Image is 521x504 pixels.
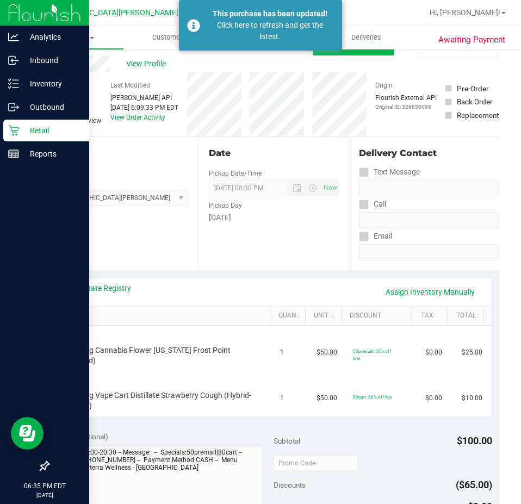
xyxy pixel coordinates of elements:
div: Pre-Order [457,83,489,94]
span: Hi, [PERSON_NAME]! [430,8,500,17]
a: Tax [421,312,444,320]
p: 06:35 PM EDT [5,481,84,491]
span: 1 [280,347,284,358]
input: Format: (999) 999-9999 [359,180,499,196]
inline-svg: Inbound [8,55,19,66]
span: Discounts [274,475,306,495]
a: Total [456,312,479,320]
span: ($65.00) [456,479,492,490]
a: Customers [123,26,221,49]
p: Outbound [19,101,84,114]
p: Reports [19,147,84,160]
span: $100.00 [457,435,492,446]
label: Pickup Day [209,201,242,210]
inline-svg: Analytics [8,32,19,42]
span: Deliveries [337,33,396,42]
span: 50premall: 50% off line [353,349,391,361]
a: View State Registry [66,283,131,294]
p: Retail [19,124,84,137]
a: Unit Price [314,312,337,320]
input: Format: (999) 999-9999 [359,212,499,228]
label: Last Modified [110,80,150,90]
div: [PERSON_NAME] API [110,93,178,103]
p: [DATE] [5,491,84,499]
span: 1 [280,393,284,403]
span: Customers [124,33,220,42]
input: Promo Code [274,455,358,471]
span: Subtotal [274,437,300,445]
span: $25.00 [462,347,482,358]
span: $0.00 [425,393,442,403]
span: $10.00 [462,393,482,403]
span: $50.00 [317,347,337,358]
inline-svg: Inventory [8,78,19,89]
inline-svg: Outbound [8,102,19,113]
iframe: Resource center [11,417,44,450]
p: Analytics [19,30,84,43]
span: FT 3.5g Cannabis Flower [US_STATE] Frost Point (Hybrid) [68,345,252,366]
label: Origin [375,80,393,90]
label: Call [359,196,386,212]
div: Back Order [457,96,493,107]
div: Click here to refresh and get the latest. [206,20,334,42]
div: Location [48,147,189,160]
p: Inbound [19,54,84,67]
span: $50.00 [317,393,337,403]
p: Inventory [19,77,84,90]
a: Quantity [278,312,301,320]
p: Original ID: 326830095 [375,103,437,111]
div: [DATE] 6:09:33 PM EDT [110,103,178,113]
label: Email [359,228,392,244]
label: Text Message [359,164,420,180]
inline-svg: Retail [8,125,19,136]
label: Pickup Date/Time [209,169,262,178]
span: $0.00 [425,347,442,358]
a: Assign Inventory Manually [379,283,482,301]
div: Date [209,147,339,160]
span: [GEOGRAPHIC_DATA][PERSON_NAME] [44,8,178,17]
a: SKU [64,312,265,320]
span: Awaiting Payment [438,34,505,46]
div: Delivery Contact [359,147,499,160]
a: Deliveries [318,26,415,49]
span: FT 0.5g Vape Cart Distillate Strawberry Cough (Hybrid-Sativa) [68,390,252,411]
span: 80cart: 80% off line [353,394,392,400]
a: Discount [350,312,408,320]
div: Replacement [457,110,499,121]
span: View Profile [126,58,170,70]
a: View Order Activity [110,114,165,121]
div: This purchase has been updated! [206,8,334,20]
div: [DATE] [209,212,339,223]
div: Flourish External API [375,93,437,111]
inline-svg: Reports [8,148,19,159]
